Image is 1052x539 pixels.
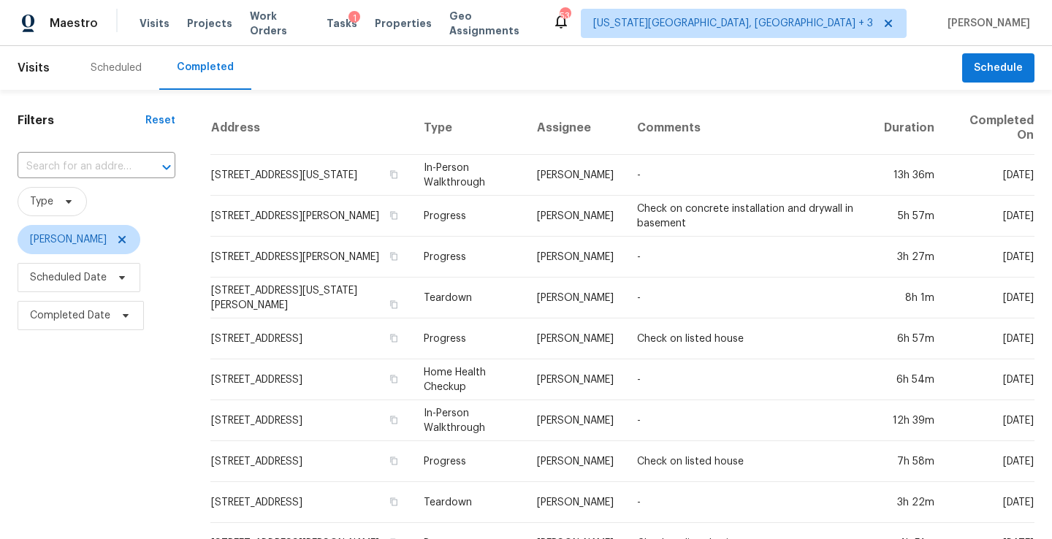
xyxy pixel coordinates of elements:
[625,278,872,318] td: -
[412,482,525,523] td: Teardown
[962,53,1034,83] button: Schedule
[872,359,946,400] td: 6h 54m
[210,196,412,237] td: [STREET_ADDRESS][PERSON_NAME]
[375,16,432,31] span: Properties
[412,278,525,318] td: Teardown
[525,102,625,155] th: Assignee
[412,318,525,359] td: Progress
[30,232,107,247] span: [PERSON_NAME]
[412,359,525,400] td: Home Health Checkup
[946,102,1034,155] th: Completed On
[327,18,357,28] span: Tasks
[593,16,873,31] span: [US_STATE][GEOGRAPHIC_DATA], [GEOGRAPHIC_DATA] + 3
[872,155,946,196] td: 13h 36m
[872,237,946,278] td: 3h 27m
[525,237,625,278] td: [PERSON_NAME]
[18,52,50,84] span: Visits
[946,196,1034,237] td: [DATE]
[210,155,412,196] td: [STREET_ADDRESS][US_STATE]
[187,16,232,31] span: Projects
[348,11,360,26] div: 1
[625,318,872,359] td: Check on listed house
[872,482,946,523] td: 3h 22m
[18,156,134,178] input: Search for an address...
[946,155,1034,196] td: [DATE]
[412,102,525,155] th: Type
[210,482,412,523] td: [STREET_ADDRESS]
[387,454,400,467] button: Copy Address
[210,278,412,318] td: [STREET_ADDRESS][US_STATE][PERSON_NAME]
[525,400,625,441] td: [PERSON_NAME]
[250,9,310,38] span: Work Orders
[210,237,412,278] td: [STREET_ADDRESS][PERSON_NAME]
[387,413,400,427] button: Copy Address
[387,298,400,311] button: Copy Address
[872,196,946,237] td: 5h 57m
[525,196,625,237] td: [PERSON_NAME]
[412,400,525,441] td: In-Person Walkthrough
[872,102,946,155] th: Duration
[145,113,175,128] div: Reset
[387,372,400,386] button: Copy Address
[156,157,177,177] button: Open
[387,332,400,345] button: Copy Address
[625,359,872,400] td: -
[872,400,946,441] td: 12h 39m
[872,278,946,318] td: 8h 1m
[625,441,872,482] td: Check on listed house
[412,237,525,278] td: Progress
[625,400,872,441] td: -
[625,237,872,278] td: -
[525,482,625,523] td: [PERSON_NAME]
[210,102,412,155] th: Address
[946,441,1034,482] td: [DATE]
[946,318,1034,359] td: [DATE]
[50,16,98,31] span: Maestro
[560,9,570,23] div: 53
[387,209,400,222] button: Copy Address
[387,168,400,181] button: Copy Address
[525,278,625,318] td: [PERSON_NAME]
[625,102,872,155] th: Comments
[91,61,142,75] div: Scheduled
[946,237,1034,278] td: [DATE]
[30,308,110,323] span: Completed Date
[210,318,412,359] td: [STREET_ADDRESS]
[525,318,625,359] td: [PERSON_NAME]
[625,482,872,523] td: -
[412,441,525,482] td: Progress
[210,441,412,482] td: [STREET_ADDRESS]
[946,278,1034,318] td: [DATE]
[412,155,525,196] td: In-Person Walkthrough
[30,194,53,209] span: Type
[625,155,872,196] td: -
[30,270,107,285] span: Scheduled Date
[946,400,1034,441] td: [DATE]
[177,60,234,74] div: Completed
[387,495,400,508] button: Copy Address
[872,441,946,482] td: 7h 58m
[140,16,169,31] span: Visits
[449,9,535,38] span: Geo Assignments
[210,359,412,400] td: [STREET_ADDRESS]
[946,359,1034,400] td: [DATE]
[525,441,625,482] td: [PERSON_NAME]
[210,400,412,441] td: [STREET_ADDRESS]
[974,59,1023,77] span: Schedule
[412,196,525,237] td: Progress
[525,155,625,196] td: [PERSON_NAME]
[18,113,145,128] h1: Filters
[872,318,946,359] td: 6h 57m
[525,359,625,400] td: [PERSON_NAME]
[625,196,872,237] td: Check on concrete installation and drywall in basement
[942,16,1030,31] span: [PERSON_NAME]
[946,482,1034,523] td: [DATE]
